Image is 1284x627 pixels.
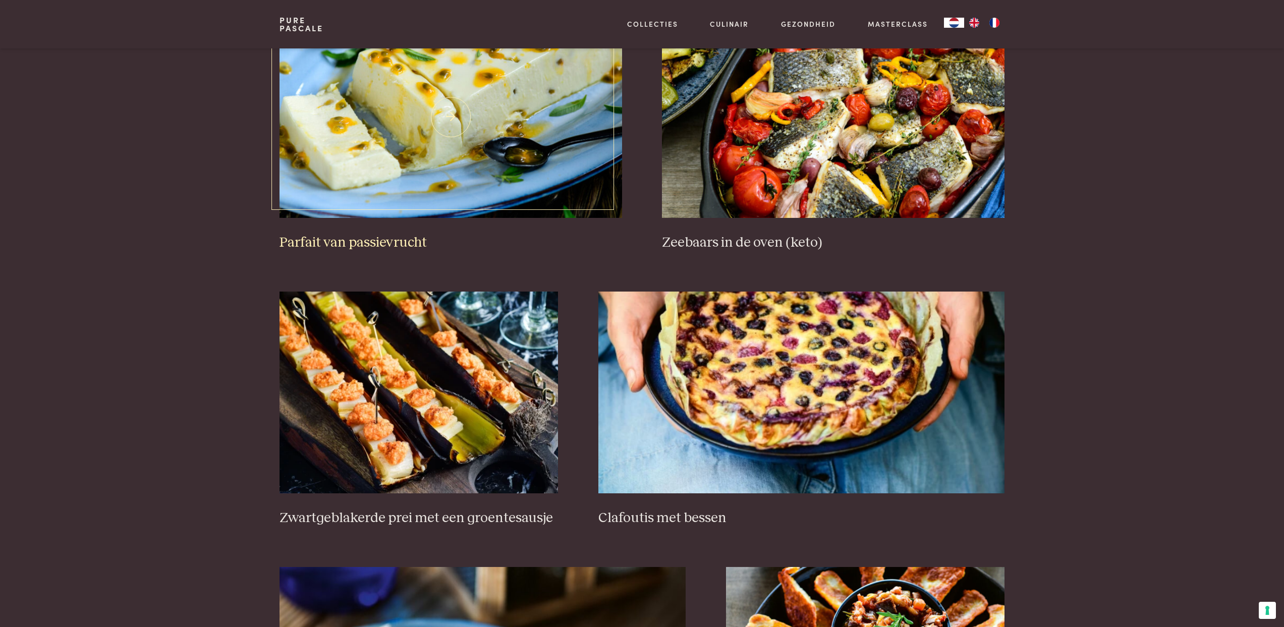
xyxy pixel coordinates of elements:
h3: Zeebaars in de oven (keto) [662,234,1004,252]
h3: Clafoutis met bessen [598,509,1004,527]
h3: Parfait van passievrucht [280,234,622,252]
a: Zeebaars in de oven (keto) Zeebaars in de oven (keto) [662,16,1004,251]
a: EN [964,18,984,28]
img: Parfait van passievrucht [280,16,622,218]
a: NL [944,18,964,28]
a: PurePascale [280,16,323,32]
a: FR [984,18,1004,28]
img: Clafoutis met bessen [598,292,1004,493]
div: Language [944,18,964,28]
a: Collecties [627,19,678,29]
h3: Zwartgeblakerde prei met een groentesausje [280,509,558,527]
a: Gezondheid [781,19,835,29]
a: Clafoutis met bessen Clafoutis met bessen [598,292,1004,527]
ul: Language list [964,18,1004,28]
a: Zwartgeblakerde prei met een groentesausje Zwartgeblakerde prei met een groentesausje [280,292,558,527]
a: Culinair [710,19,749,29]
img: Zeebaars in de oven (keto) [662,16,1004,218]
img: Zwartgeblakerde prei met een groentesausje [280,292,558,493]
a: Masterclass [868,19,928,29]
button: Uw voorkeuren voor toestemming voor trackingtechnologieën [1259,602,1276,619]
a: Parfait van passievrucht Parfait van passievrucht [280,16,622,251]
aside: Language selected: Nederlands [944,18,1004,28]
